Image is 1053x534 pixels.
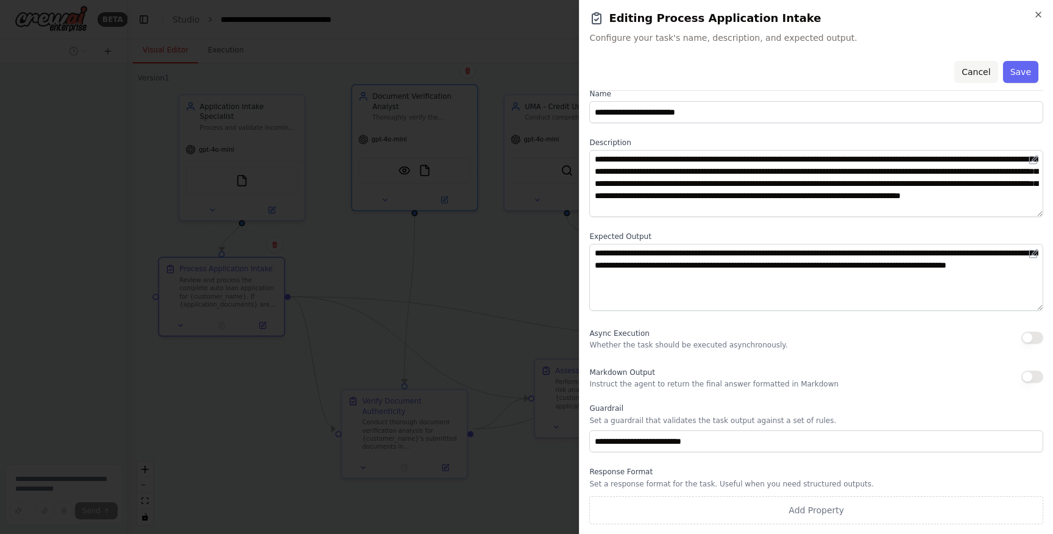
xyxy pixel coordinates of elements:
[589,89,1043,99] label: Name
[954,61,998,83] button: Cancel
[589,379,838,389] p: Instruct the agent to return the final answer formatted in Markdown
[589,496,1043,524] button: Add Property
[589,32,1043,44] span: Configure your task's name, description, and expected output.
[1003,61,1038,83] button: Save
[589,404,1043,413] label: Guardrail
[1026,246,1041,261] button: Open in editor
[589,467,1043,477] label: Response Format
[589,329,649,338] span: Async Execution
[589,340,787,350] p: Whether the task should be executed asynchronously.
[589,232,1043,241] label: Expected Output
[589,368,654,377] span: Markdown Output
[589,10,1043,27] h2: Editing Process Application Intake
[589,416,1043,425] p: Set a guardrail that validates the task output against a set of rules.
[1026,152,1041,167] button: Open in editor
[589,138,1043,148] label: Description
[589,479,1043,489] p: Set a response format for the task. Useful when you need structured outputs.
